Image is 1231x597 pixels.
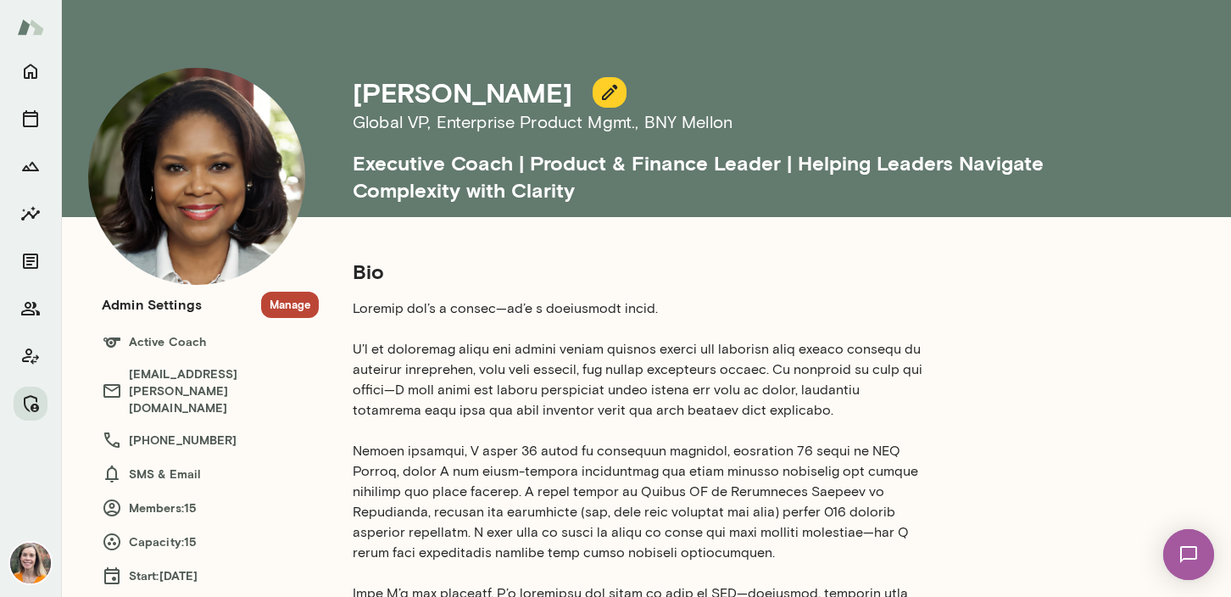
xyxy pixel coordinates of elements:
h6: [PHONE_NUMBER] [102,430,319,450]
img: Mento [17,11,44,43]
img: Cheryl Mills [88,68,305,285]
img: Carrie Kelly [10,543,51,583]
h6: Members: 15 [102,498,319,518]
h5: Bio [353,258,922,285]
button: Home [14,54,47,88]
button: Sessions [14,102,47,136]
h6: SMS & Email [102,464,319,484]
button: Manage [261,292,319,318]
button: Manage [14,387,47,421]
button: Growth Plan [14,149,47,183]
button: Insights [14,197,47,231]
button: Members [14,292,47,326]
h4: [PERSON_NAME] [353,76,572,109]
h6: Capacity: 15 [102,532,319,552]
h6: Start: [DATE] [102,566,319,586]
button: Documents [14,244,47,278]
h5: Executive Coach | Product & Finance Leader | Helping Leaders Navigate Complexity with Clarity [353,136,1085,204]
h6: Active Coach [102,332,319,352]
button: Client app [14,339,47,373]
h6: [EMAIL_ADDRESS][PERSON_NAME][DOMAIN_NAME] [102,365,319,416]
h6: Admin Settings [102,294,202,315]
h6: Global VP, Enterprise Product Mgmt. , BNY Mellon [353,109,1085,136]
